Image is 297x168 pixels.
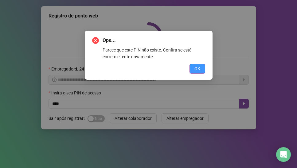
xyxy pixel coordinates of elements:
[190,64,205,74] button: OK
[194,65,200,72] span: OK
[103,37,205,44] span: Ops...
[92,37,99,44] span: close-circle
[103,47,205,60] div: Parece que este PIN não existe. Confira se está correto e tente novamente.
[276,147,291,162] div: Open Intercom Messenger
